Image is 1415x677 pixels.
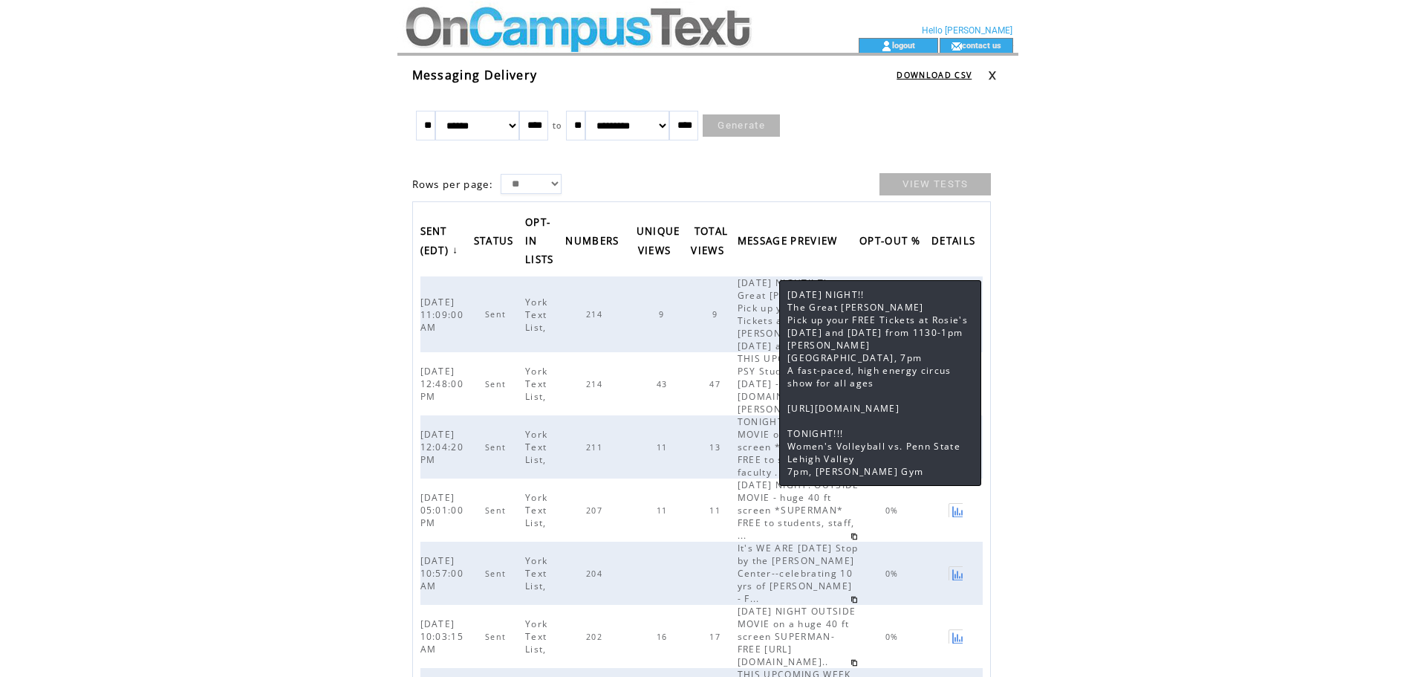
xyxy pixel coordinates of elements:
[525,491,550,529] span: York Text List,
[525,365,550,403] span: York Text List,
[485,379,510,389] span: Sent
[738,230,842,255] span: MESSAGE PREVIEW
[657,505,671,516] span: 11
[962,40,1001,50] a: contact us
[525,428,550,466] span: York Text List,
[637,220,680,264] a: UNIQUE VIEWS
[657,379,671,389] span: 43
[709,632,724,642] span: 17
[922,25,1012,36] span: Hello [PERSON_NAME]
[691,220,732,264] a: TOTAL VIEWS
[879,173,991,195] a: VIEW TESTS
[586,442,606,453] span: 211
[420,220,463,264] a: SENT (EDT)↓
[738,276,852,352] span: [DATE] NIGHT!! The Great [PERSON_NAME] Pick up your FREE Tickets at [PERSON_NAME]'s [DATE] and to...
[420,365,464,403] span: [DATE] 12:48:00 PM
[859,230,928,255] a: OPT-OUT %
[709,379,724,389] span: 47
[525,618,550,655] span: York Text List,
[485,309,510,320] span: Sent
[420,221,453,265] span: SENT (EDT)
[738,479,859,542] span: [DATE] NIGHT! OUTSIDE MOVIE - huge 40 ft screen *SUPERMAN* FREE to students, staff, ...
[420,296,464,334] span: [DATE] 11:09:00 AM
[485,442,510,453] span: Sent
[738,352,851,415] span: THIS UPCOMING WEEK PSY Student Bulletin [DATE] - [DATE] [URL][DOMAIN_NAME] **[PERSON_NAME]...
[485,569,510,579] span: Sent
[885,569,902,579] span: 0%
[931,230,979,255] span: DETAILS
[412,178,494,191] span: Rows per page:
[787,288,968,478] span: [DATE] NIGHT!! The Great [PERSON_NAME] Pick up your FREE Tickets at Rosie's [DATE] and [DATE] fro...
[885,505,902,516] span: 0%
[657,632,671,642] span: 16
[885,632,902,642] span: 0%
[485,632,510,642] span: Sent
[420,428,464,466] span: [DATE] 12:04:20 PM
[703,114,780,137] a: Generate
[485,505,510,516] span: Sent
[691,221,728,265] span: TOTAL VIEWS
[586,569,606,579] span: 204
[738,542,859,605] span: It's WE ARE [DATE] Stop by the [PERSON_NAME] Center--celebrating 10 yrs of [PERSON_NAME] - F...
[951,40,962,52] img: contact_us_icon.gif
[897,70,972,80] a: DOWNLOAD CSV
[738,415,855,479] span: TONIGHT! OUTSIDE MOVIE on a huge 40 ft screen *SUPERMAN* FREE to students, staff, faculty ...
[586,632,606,642] span: 202
[565,230,622,255] span: NUMBERS
[586,309,606,320] span: 214
[738,230,845,255] a: MESSAGE PREVIEW
[712,309,721,320] span: 9
[420,491,464,529] span: [DATE] 05:01:00 PM
[474,230,518,255] span: STATUS
[637,221,680,265] span: UNIQUE VIEWS
[565,230,626,255] a: NUMBERS
[474,230,521,255] a: STATUS
[659,309,668,320] span: 9
[525,212,558,273] span: OPT-IN LISTS
[881,40,892,52] img: account_icon.gif
[420,618,464,655] span: [DATE] 10:03:15 AM
[738,605,856,668] span: [DATE] NIGHT OUTSIDE MOVIE on a huge 40 ft screen SUPERMAN- FREE [URL][DOMAIN_NAME]..
[892,40,915,50] a: logout
[525,296,550,334] span: York Text List,
[709,442,724,453] span: 13
[709,505,724,516] span: 11
[525,554,550,592] span: York Text List,
[586,505,606,516] span: 207
[657,442,671,453] span: 11
[420,554,464,592] span: [DATE] 10:57:00 AM
[586,379,606,389] span: 214
[859,230,924,255] span: OPT-OUT %
[412,67,538,83] span: Messaging Delivery
[553,120,562,131] span: to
